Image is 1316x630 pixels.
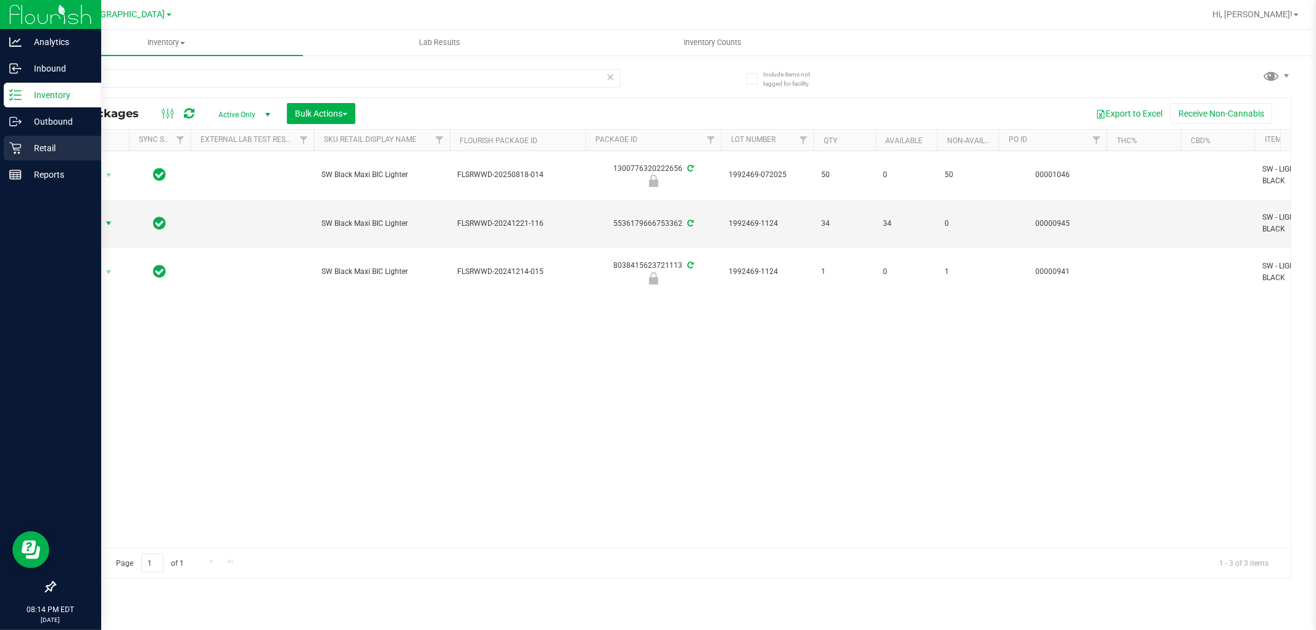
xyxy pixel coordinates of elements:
[295,109,347,118] span: Bulk Actions
[1086,130,1107,151] a: Filter
[1117,136,1137,145] a: THC%
[885,136,922,145] a: Available
[22,88,96,102] p: Inventory
[139,135,186,144] a: Sync Status
[1191,136,1210,145] a: CBD%
[321,218,442,230] span: SW Black Maxi BIC Lighter
[668,37,759,48] span: Inventory Counts
[30,30,303,56] a: Inventory
[81,9,165,20] span: [GEOGRAPHIC_DATA]
[101,215,117,232] span: select
[821,169,868,181] span: 50
[576,30,850,56] a: Inventory Counts
[6,615,96,624] p: [DATE]
[22,114,96,129] p: Outbound
[170,130,191,151] a: Filter
[22,167,96,182] p: Reports
[584,163,723,187] div: 1300776320222656
[729,266,806,278] span: 1992469-1124
[9,62,22,75] inline-svg: Inbound
[457,266,578,278] span: FLSRWWD-20241214-015
[324,135,416,144] a: Sku Retail Display Name
[947,136,1002,145] a: Non-Available
[6,604,96,615] p: 08:14 PM EDT
[1209,553,1278,572] span: 1 - 3 of 3 items
[294,130,314,151] a: Filter
[793,130,814,151] a: Filter
[141,553,163,573] input: 1
[685,261,693,270] span: Sync from Compliance System
[1212,9,1293,19] span: Hi, [PERSON_NAME]!
[945,218,991,230] span: 0
[287,103,355,124] button: Bulk Actions
[303,30,576,56] a: Lab Results
[9,115,22,128] inline-svg: Outbound
[22,61,96,76] p: Inbound
[584,272,723,284] div: Administrative Hold
[154,215,167,232] span: In Sync
[1036,219,1070,228] a: 00000945
[883,218,930,230] span: 34
[685,219,693,228] span: Sync from Compliance System
[201,135,297,144] a: External Lab Test Result
[22,141,96,155] p: Retail
[883,266,930,278] span: 0
[9,142,22,154] inline-svg: Retail
[821,218,868,230] span: 34
[321,169,442,181] span: SW Black Maxi BIC Lighter
[101,167,117,184] span: select
[457,218,578,230] span: FLSRWWD-20241221-116
[763,70,825,88] span: Include items not tagged for facility
[402,37,477,48] span: Lab Results
[824,136,837,145] a: Qty
[30,37,303,48] span: Inventory
[606,69,615,85] span: Clear
[1265,135,1304,144] a: Item Name
[595,135,637,144] a: Package ID
[429,130,450,151] a: Filter
[584,260,723,284] div: 8038415623721113
[685,164,693,173] span: Sync from Compliance System
[9,168,22,181] inline-svg: Reports
[1088,103,1170,124] button: Export to Excel
[945,169,991,181] span: 50
[154,166,167,183] span: In Sync
[101,263,117,281] span: select
[729,169,806,181] span: 1992469-072025
[9,36,22,48] inline-svg: Analytics
[321,266,442,278] span: SW Black Maxi BIC Lighter
[1036,170,1070,179] a: 00001046
[584,175,723,187] div: Newly Received
[701,130,721,151] a: Filter
[883,169,930,181] span: 0
[9,89,22,101] inline-svg: Inventory
[731,135,776,144] a: Lot Number
[22,35,96,49] p: Analytics
[821,266,868,278] span: 1
[1170,103,1272,124] button: Receive Non-Cannabis
[54,69,621,88] input: Search Package ID, Item Name, SKU, Lot or Part Number...
[12,531,49,568] iframe: Resource center
[1009,135,1027,144] a: PO ID
[1036,267,1070,276] a: 00000941
[154,263,167,280] span: In Sync
[106,553,194,573] span: Page of 1
[64,107,151,120] span: All Packages
[584,218,723,230] div: 5536179666753362
[729,218,806,230] span: 1992469-1124
[457,169,578,181] span: FLSRWWD-20250818-014
[460,136,537,145] a: Flourish Package ID
[945,266,991,278] span: 1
